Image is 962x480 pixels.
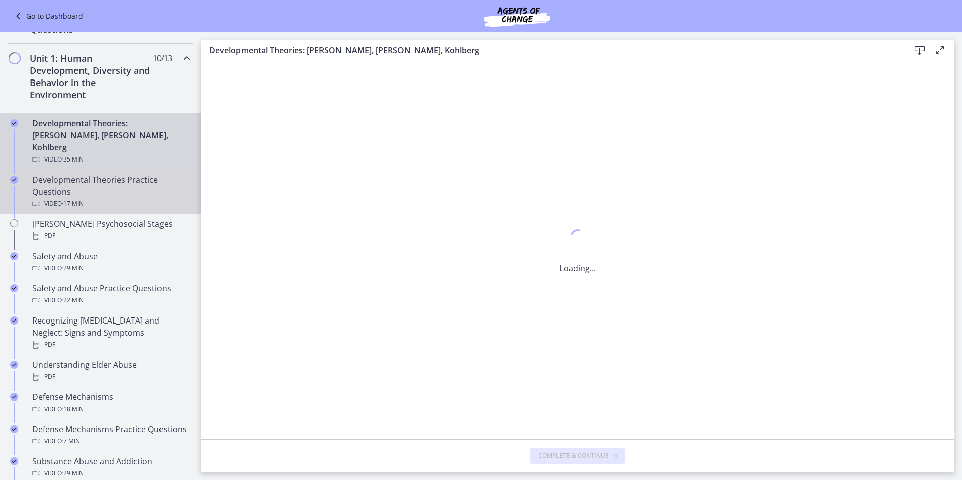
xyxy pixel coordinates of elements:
button: Complete & continue [530,448,625,464]
i: Completed [10,176,18,184]
div: Video [32,435,189,447]
i: Completed [10,119,18,127]
div: Recognizing [MEDICAL_DATA] and Neglect: Signs and Symptoms [32,314,189,351]
span: · 35 min [62,153,84,166]
div: Video [32,294,189,306]
span: · 22 min [62,294,84,306]
i: Completed [10,252,18,260]
a: Go to Dashboard [12,10,83,22]
span: · 17 min [62,198,84,210]
i: Completed [10,457,18,465]
div: [PERSON_NAME] Psychosocial Stages [32,218,189,242]
div: Safety and Abuse [32,250,189,274]
div: 1 [559,227,596,250]
div: Video [32,467,189,479]
div: Developmental Theories: [PERSON_NAME], [PERSON_NAME], Kohlberg [32,117,189,166]
span: 10 / 13 [153,52,172,64]
span: · 18 min [62,403,84,415]
div: Substance Abuse and Addiction [32,455,189,479]
div: Video [32,403,189,415]
div: Video [32,262,189,274]
div: Defense Mechanisms [32,391,189,415]
div: PDF [32,339,189,351]
div: Understanding Elder Abuse [32,359,189,383]
i: Completed [10,393,18,401]
span: · 7 min [62,435,80,447]
div: Safety and Abuse Practice Questions [32,282,189,306]
div: PDF [32,230,189,242]
p: Loading... [559,262,596,274]
i: Completed [10,361,18,369]
h2: Unit 1: Human Development, Diversity and Behavior in the Environment [30,52,152,101]
div: Developmental Theories Practice Questions [32,174,189,210]
span: · 29 min [62,262,84,274]
h3: Developmental Theories: [PERSON_NAME], [PERSON_NAME], Kohlberg [209,44,894,56]
div: PDF [32,371,189,383]
span: · 29 min [62,467,84,479]
span: Complete & continue [538,452,609,460]
div: Video [32,153,189,166]
i: Completed [10,316,18,325]
div: Video [32,198,189,210]
div: Defense Mechanisms Practice Questions [32,423,189,447]
i: Completed [10,425,18,433]
i: Completed [10,284,18,292]
img: Agents of Change [456,4,577,28]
